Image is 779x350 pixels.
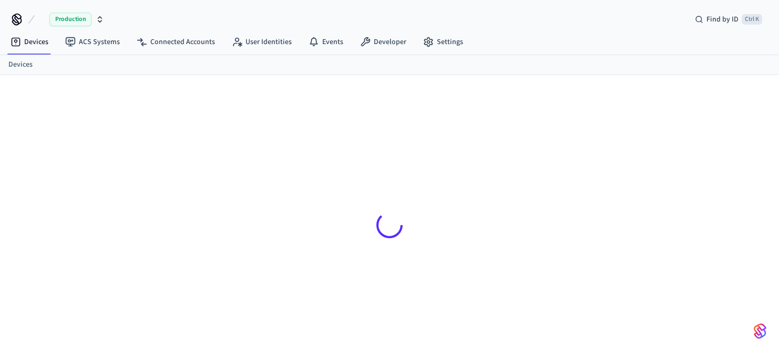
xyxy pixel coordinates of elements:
[8,59,33,70] a: Devices
[686,10,771,29] div: Find by IDCtrl K
[352,33,415,51] a: Developer
[128,33,223,51] a: Connected Accounts
[223,33,300,51] a: User Identities
[742,14,762,25] span: Ctrl K
[754,323,766,340] img: SeamLogoGradient.69752ec5.svg
[706,14,739,25] span: Find by ID
[415,33,471,51] a: Settings
[57,33,128,51] a: ACS Systems
[2,33,57,51] a: Devices
[49,13,91,26] span: Production
[300,33,352,51] a: Events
